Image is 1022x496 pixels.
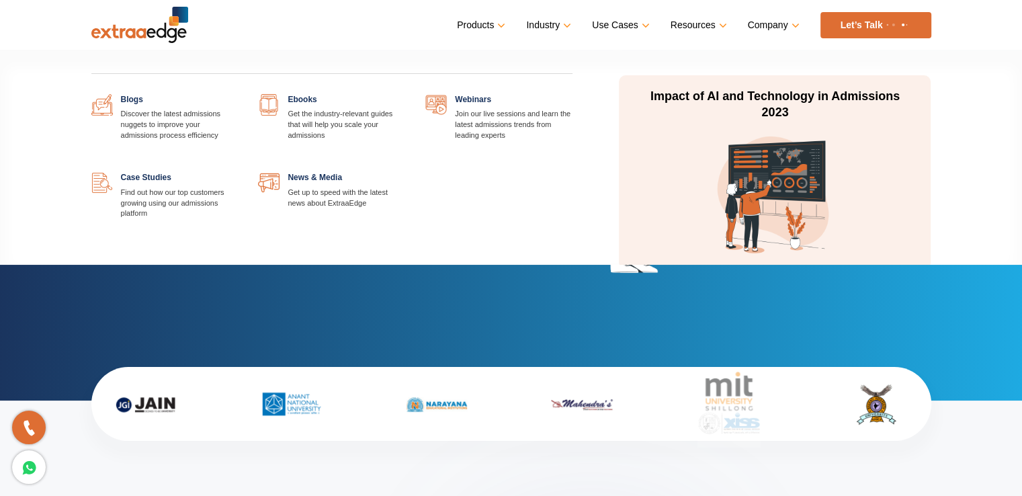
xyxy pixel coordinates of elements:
[457,15,503,35] a: Products
[748,15,797,35] a: Company
[648,89,901,121] p: Impact of AI and Technology in Admissions 2023
[592,15,646,35] a: Use Cases
[671,15,724,35] a: Resources
[820,12,931,38] a: Let’s Talk
[526,15,568,35] a: Industry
